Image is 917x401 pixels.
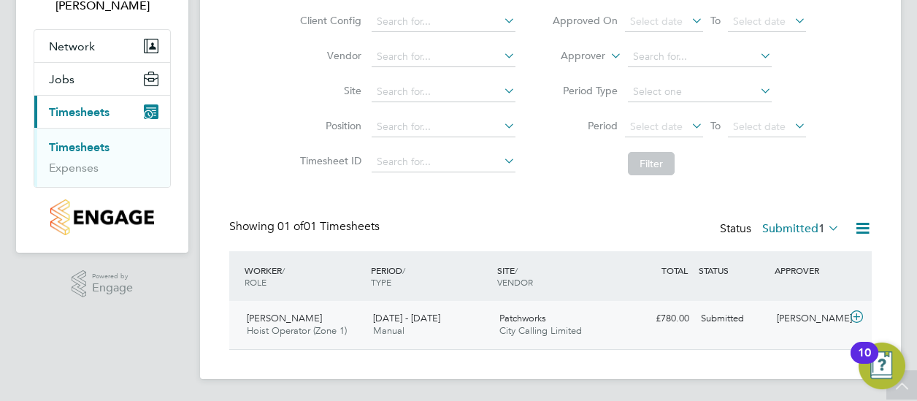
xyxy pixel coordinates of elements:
input: Search for... [628,47,772,67]
label: Approved On [552,14,618,27]
button: Filter [628,152,675,175]
input: Search for... [372,82,515,102]
input: Search for... [372,47,515,67]
input: Search for... [372,117,515,137]
input: Search for... [372,12,515,32]
span: / [402,264,405,276]
span: 1 [818,221,825,236]
span: Jobs [49,72,74,86]
span: 01 Timesheets [277,219,380,234]
span: To [706,11,725,30]
span: VENDOR [497,276,533,288]
label: Site [296,84,361,97]
span: [DATE] - [DATE] [373,312,440,324]
span: Network [49,39,95,53]
button: Jobs [34,63,170,95]
img: countryside-properties-logo-retina.png [50,199,153,235]
div: Status [720,219,843,240]
input: Search for... [372,152,515,172]
label: Position [296,119,361,132]
span: Hoist Operator (Zone 1) [247,324,347,337]
label: Period [552,119,618,132]
a: Timesheets [49,140,110,154]
label: Submitted [762,221,840,236]
label: Client Config [296,14,361,27]
a: Go to home page [34,199,171,235]
span: Manual [373,324,404,337]
span: TOTAL [661,264,688,276]
label: Vendor [296,49,361,62]
button: Timesheets [34,96,170,128]
span: Powered by [92,270,133,283]
button: Open Resource Center, 10 new notifications [859,343,905,389]
span: City Calling Limited [499,324,582,337]
div: 10 [858,353,871,372]
span: Select date [630,120,683,133]
span: / [282,264,285,276]
span: ROLE [245,276,266,288]
div: Timesheets [34,128,170,187]
div: £780.00 [619,307,695,331]
a: Expenses [49,161,99,175]
label: Period Type [552,84,618,97]
div: SITE [494,257,620,295]
div: STATUS [695,257,771,283]
span: TYPE [371,276,391,288]
div: [PERSON_NAME] [771,307,847,331]
input: Select one [628,82,772,102]
span: Select date [733,120,786,133]
div: WORKER [241,257,367,295]
label: Approver [540,49,605,64]
span: Patchworks [499,312,546,324]
span: Select date [733,15,786,28]
div: Showing [229,219,383,234]
span: Select date [630,15,683,28]
div: Submitted [695,307,771,331]
span: Engage [92,282,133,294]
span: / [515,264,518,276]
span: Timesheets [49,105,110,119]
span: To [706,116,725,135]
button: Network [34,30,170,62]
span: [PERSON_NAME] [247,312,322,324]
a: Powered byEngage [72,270,134,298]
span: 01 of [277,219,304,234]
div: APPROVER [771,257,847,283]
label: Timesheet ID [296,154,361,167]
div: PERIOD [367,257,494,295]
